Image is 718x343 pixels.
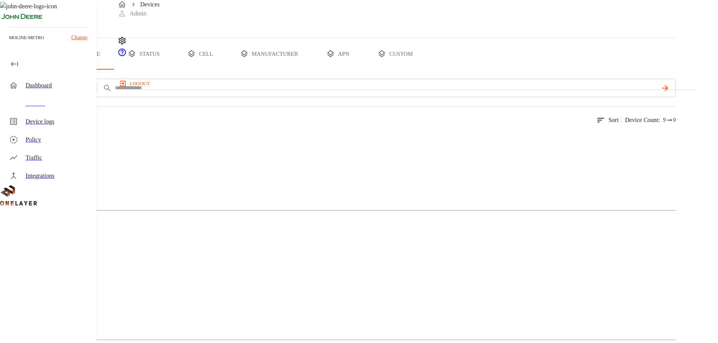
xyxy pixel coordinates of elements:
li: 502 Devices [15,217,676,226]
a: onelayer-support [118,52,127,58]
span: 9 [663,116,666,124]
li: 4 Models [15,226,676,235]
p: Sort [608,116,618,125]
span: Support Portal [118,52,127,58]
a: logout [118,78,697,90]
p: Device count : [625,116,660,125]
p: Admin [130,9,146,18]
span: 0 [673,116,676,124]
button: logout [118,78,153,90]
